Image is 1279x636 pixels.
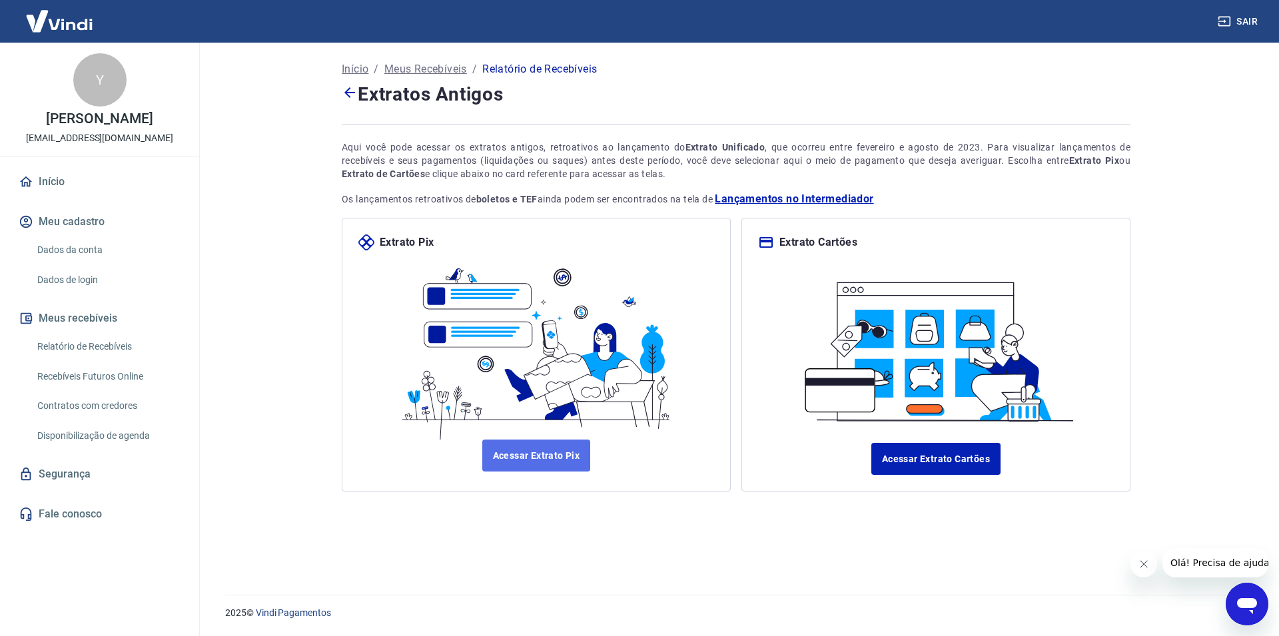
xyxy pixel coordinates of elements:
[342,168,425,179] strong: Extrato de Cartões
[256,607,331,618] a: Vindi Pagamentos
[871,443,1001,475] a: Acessar Extrato Cartões
[46,112,153,126] p: [PERSON_NAME]
[16,207,183,236] button: Meu cadastro
[32,392,183,420] a: Contratos com credores
[342,80,1130,108] h4: Extratos Antigos
[26,131,173,145] p: [EMAIL_ADDRESS][DOMAIN_NAME]
[16,167,183,196] a: Início
[779,234,857,250] p: Extrato Cartões
[32,363,183,390] a: Recebíveis Futuros Online
[380,234,434,250] p: Extrato Pix
[1215,9,1263,34] button: Sair
[16,460,183,489] a: Segurança
[1162,548,1268,577] iframe: Mensagem da empresa
[472,61,477,77] p: /
[1130,551,1157,577] iframe: Fechar mensagem
[32,266,183,294] a: Dados de login
[342,61,368,77] a: Início
[32,422,183,450] a: Disponibilização de agenda
[394,250,678,440] img: ilustrapix.38d2ed8fdf785898d64e9b5bf3a9451d.svg
[16,304,183,333] button: Meus recebíveis
[476,194,538,204] strong: boletos e TEF
[16,499,183,529] a: Fale conosco
[32,333,183,360] a: Relatório de Recebíveis
[1069,155,1120,166] strong: Extrato Pix
[715,191,873,207] a: Lançamentos no Intermediador
[685,142,765,153] strong: Extrato Unificado
[32,236,183,264] a: Dados da conta
[1226,583,1268,625] iframe: Botão para abrir a janela de mensagens
[384,61,467,77] a: Meus Recebíveis
[793,266,1078,427] img: ilustracard.1447bf24807628a904eb562bb34ea6f9.svg
[225,606,1247,620] p: 2025 ©
[342,141,1130,180] div: Aqui você pode acessar os extratos antigos, retroativos ao lançamento do , que ocorreu entre feve...
[374,61,378,77] p: /
[482,61,597,77] p: Relatório de Recebíveis
[73,53,127,107] div: Y
[482,440,591,472] a: Acessar Extrato Pix
[16,1,103,41] img: Vindi
[342,191,1130,207] p: Os lançamentos retroativos de ainda podem ser encontrados na tela de
[8,9,112,20] span: Olá! Precisa de ajuda?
